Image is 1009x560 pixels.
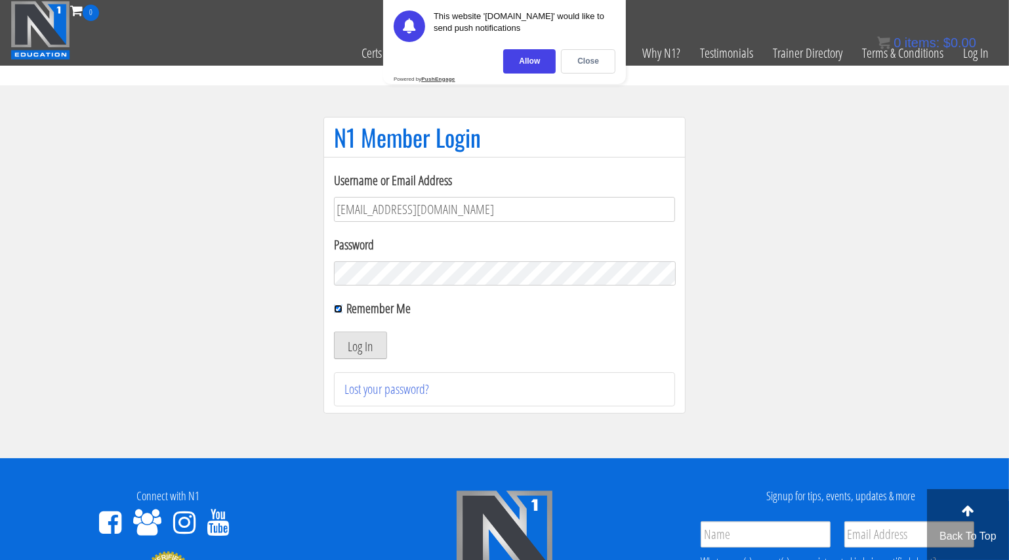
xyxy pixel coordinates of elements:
div: Close [561,49,615,74]
button: Log In [334,332,387,359]
span: 0 [894,35,901,50]
div: This website '[DOMAIN_NAME]' would like to send push notifications [434,11,615,42]
span: items: [905,35,939,50]
a: Terms & Conditions [852,21,953,85]
div: Powered by [394,76,455,82]
span: 0 [83,5,99,21]
span: $ [943,35,951,50]
h4: Signup for tips, events, updates & more [682,490,999,503]
label: Password [334,235,675,255]
input: Name [701,521,831,548]
a: Testimonials [690,21,763,85]
a: Certs [352,21,392,85]
a: 0 [70,1,99,19]
p: Back To Top [927,528,1009,544]
label: Username or Email Address [334,171,675,190]
img: n1-education [10,1,70,60]
a: Why N1? [632,21,690,85]
input: Email Address [844,521,974,548]
img: icon11.png [877,36,890,49]
div: Allow [503,49,556,74]
bdi: 0.00 [943,35,976,50]
a: Log In [953,21,999,85]
label: Remember Me [346,299,411,317]
h1: N1 Member Login [334,124,675,150]
h4: Connect with N1 [10,490,327,503]
strong: PushEngage [421,76,455,82]
a: Lost your password? [344,380,429,398]
a: Trainer Directory [763,21,852,85]
a: 0 items: $0.00 [877,35,976,50]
